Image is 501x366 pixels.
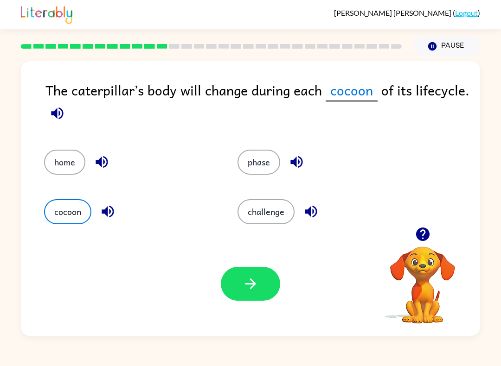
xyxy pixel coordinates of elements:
[44,150,85,175] button: home
[334,8,453,17] span: [PERSON_NAME] [PERSON_NAME]
[44,199,91,224] button: cocoon
[413,36,480,57] button: Pause
[326,80,378,101] span: cocoon
[238,199,295,224] button: challenge
[45,80,480,131] div: The caterpillar’s body will change during each of its lifecycle.
[238,150,280,175] button: phase
[21,4,72,24] img: Literably
[455,8,478,17] a: Logout
[334,8,480,17] div: ( )
[376,232,469,325] video: Your browser must support playing .mp4 files to use Literably. Please try using another browser.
